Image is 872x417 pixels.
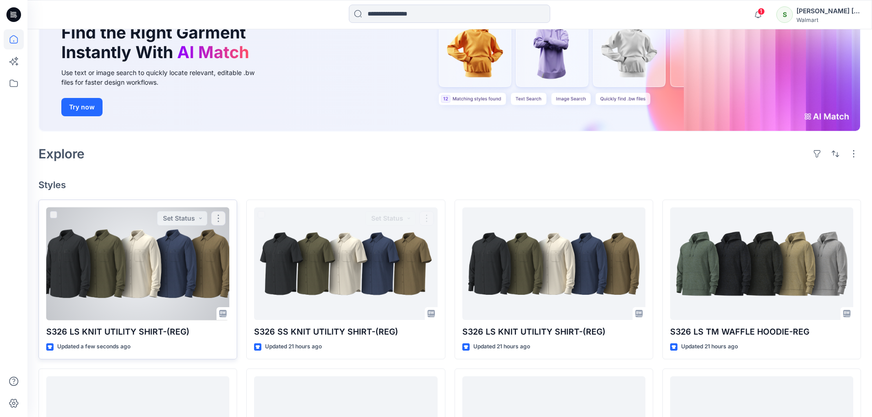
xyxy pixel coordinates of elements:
[796,16,861,23] div: Walmart
[462,325,645,338] p: S326 LS KNIT UTILITY SHIRT-(REG)
[670,207,853,320] a: S326 LS TM WAFFLE HOODIE-REG
[61,98,103,116] button: Try now
[670,325,853,338] p: S326 LS TM WAFFLE HOODIE-REG
[46,325,229,338] p: S326 LS KNIT UTILITY SHIRT-(REG)
[776,6,793,23] div: S​
[254,207,437,320] a: S326 SS KNIT UTILITY SHIRT-(REG)
[758,8,765,15] span: 1
[61,68,267,87] div: Use text or image search to quickly locate relevant, editable .bw files for faster design workflows.
[473,342,530,352] p: Updated 21 hours ago
[254,325,437,338] p: S326 SS KNIT UTILITY SHIRT-(REG)
[796,5,861,16] div: [PERSON_NAME] ​[PERSON_NAME]
[38,179,861,190] h4: Styles
[681,342,738,352] p: Updated 21 hours ago
[177,42,249,62] span: AI Match
[38,146,85,161] h2: Explore
[57,342,130,352] p: Updated a few seconds ago
[462,207,645,320] a: S326 LS KNIT UTILITY SHIRT-(REG)
[46,207,229,320] a: S326 LS KNIT UTILITY SHIRT-(REG)
[61,23,254,62] h1: Find the Right Garment Instantly With
[265,342,322,352] p: Updated 21 hours ago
